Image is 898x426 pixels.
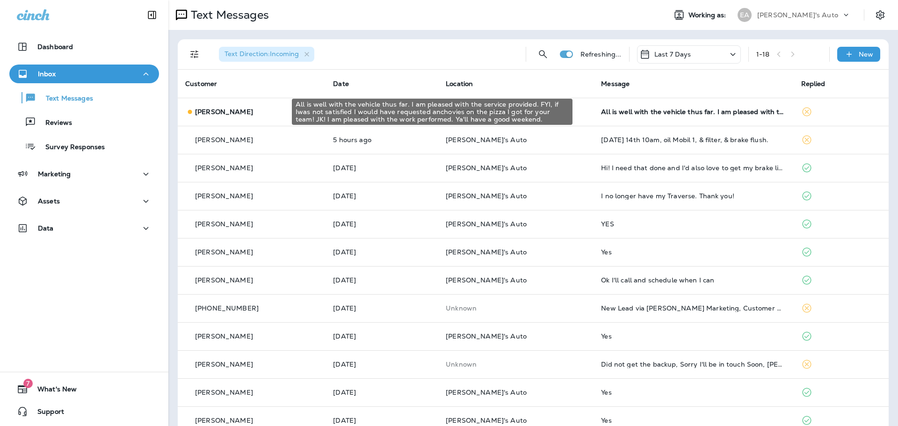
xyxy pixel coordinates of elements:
[195,417,253,424] p: [PERSON_NAME]
[446,136,527,144] span: [PERSON_NAME]'s Auto
[446,416,527,425] span: [PERSON_NAME]'s Auto
[224,50,299,58] span: Text Direction : Incoming
[36,119,72,128] p: Reviews
[9,137,159,156] button: Survey Responses
[601,79,630,88] span: Message
[195,361,253,368] p: [PERSON_NAME]
[195,248,253,256] p: [PERSON_NAME]
[446,192,527,200] span: [PERSON_NAME]'s Auto
[38,197,60,205] p: Assets
[195,389,253,396] p: [PERSON_NAME]
[333,79,349,88] span: Date
[601,108,786,116] div: All is well with the vehicle thus far. I am pleased with the service provided. FYI, if Iwas not s...
[446,79,473,88] span: Location
[9,112,159,132] button: Reviews
[195,192,253,200] p: [PERSON_NAME]
[446,164,527,172] span: [PERSON_NAME]'s Auto
[446,248,527,256] span: [PERSON_NAME]'s Auto
[601,361,786,368] div: Did not get the backup, Sorry I'll be in touch Soon, Dan Szymanski.
[333,220,431,228] p: Oct 8, 2025 11:14 AM
[333,304,431,312] p: Oct 7, 2025 11:51 AM
[333,136,431,144] p: Oct 10, 2025 11:00 AM
[187,8,269,22] p: Text Messages
[601,192,786,200] div: I no longer have my Traverse. Thank you!
[859,51,873,58] p: New
[23,379,33,388] span: 7
[38,170,71,178] p: Marketing
[601,389,786,396] div: Yes
[333,248,431,256] p: Oct 8, 2025 11:11 AM
[333,389,431,396] p: Oct 5, 2025 03:41 PM
[195,164,253,172] p: [PERSON_NAME]
[36,94,93,103] p: Text Messages
[28,408,64,419] span: Support
[757,11,838,19] p: [PERSON_NAME]'s Auto
[333,332,431,340] p: Oct 6, 2025 11:14 AM
[756,51,770,58] div: 1 - 18
[688,11,728,19] span: Working as:
[601,332,786,340] div: Yes
[185,79,217,88] span: Customer
[219,47,314,62] div: Text Direction:Incoming
[9,402,159,421] button: Support
[195,136,253,144] p: [PERSON_NAME]
[601,276,786,284] div: Ok I'll call and schedule when I can
[9,165,159,183] button: Marketing
[801,79,826,88] span: Replied
[195,332,253,340] p: [PERSON_NAME]
[28,385,77,397] span: What's New
[872,7,889,23] button: Settings
[195,108,253,116] p: [PERSON_NAME]
[37,43,73,51] p: Dashboard
[601,248,786,256] div: Yes
[292,99,572,125] div: All is well with the vehicle thus far. I am pleased with the service provided. FYI, if Iwas not s...
[139,6,165,24] button: Collapse Sidebar
[601,304,786,312] div: New Lead via Merrick Marketing, Customer Name: Henry, Contact info: Masked phone number available...
[333,192,431,200] p: Oct 8, 2025 11:29 AM
[446,304,586,312] p: This customer does not have a last location and the phone number they messaged is not assigned to...
[9,192,159,210] button: Assets
[195,220,253,228] p: [PERSON_NAME]
[601,417,786,424] div: Yes
[9,37,159,56] button: Dashboard
[601,220,786,228] div: YES
[446,276,527,284] span: [PERSON_NAME]'s Auto
[333,361,431,368] p: Oct 6, 2025 08:44 AM
[9,88,159,108] button: Text Messages
[333,417,431,424] p: Oct 5, 2025 11:11 AM
[601,164,786,172] div: Hi! I need that done and I'd also love to get my brake lights replaced they're out apparently. 😂
[9,219,159,238] button: Data
[738,8,752,22] div: EA
[446,332,527,340] span: [PERSON_NAME]'s Auto
[195,276,253,284] p: [PERSON_NAME]
[446,388,527,397] span: [PERSON_NAME]'s Auto
[9,65,159,83] button: Inbox
[654,51,691,58] p: Last 7 Days
[446,220,527,228] span: [PERSON_NAME]'s Auto
[9,380,159,398] button: 7What's New
[38,70,56,78] p: Inbox
[601,136,786,144] div: Tuesday 14th 10am, oil Mobil 1, & filter, & brake flush.
[38,224,54,232] p: Data
[185,45,204,64] button: Filters
[36,143,105,152] p: Survey Responses
[446,361,586,368] p: This customer does not have a last location and the phone number they messaged is not assigned to...
[333,164,431,172] p: Oct 9, 2025 02:56 AM
[195,304,259,312] p: [PHONE_NUMBER]
[580,51,622,58] p: Refreshing...
[534,45,552,64] button: Search Messages
[333,276,431,284] p: Oct 7, 2025 12:25 PM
